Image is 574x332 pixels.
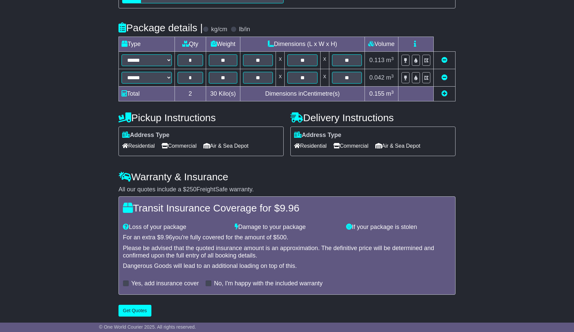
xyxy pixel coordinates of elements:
span: m [386,74,394,81]
div: Dangerous Goods will lead to an additional loading on top of this. [123,263,451,270]
span: Air & Sea Depot [203,141,249,151]
span: Commercial [161,141,196,151]
sup: 3 [391,56,394,61]
span: 250 [186,186,196,193]
td: Kilo(s) [206,87,240,101]
td: x [320,52,329,69]
td: 2 [175,87,206,101]
div: If your package is stolen [343,224,455,231]
h4: Delivery Instructions [290,112,456,123]
span: Commercial [333,141,368,151]
span: © One World Courier 2025. All rights reserved. [99,324,196,330]
td: Weight [206,37,240,52]
div: For an extra $ you're fully covered for the amount of $ . [123,234,451,241]
td: x [276,69,285,87]
span: 500 [277,234,287,241]
h4: Transit Insurance Coverage for $ [123,202,451,214]
td: Total [119,87,175,101]
sup: 3 [391,74,394,79]
div: Loss of your package [119,224,231,231]
div: Damage to your package [231,224,343,231]
h4: Pickup Instructions [118,112,284,123]
td: Volume [365,37,398,52]
span: 0.042 [369,74,384,81]
label: Address Type [122,132,170,139]
button: Get Quotes [118,305,151,317]
sup: 3 [391,90,394,95]
div: Please be advised that the quoted insurance amount is an approximation. The definitive price will... [123,245,451,259]
span: 30 [210,90,217,97]
a: Remove this item [441,57,447,63]
td: Type [119,37,175,52]
span: 0.113 [369,57,384,63]
a: Add new item [441,90,447,97]
span: Air & Sea Depot [375,141,421,151]
span: m [386,90,394,97]
td: Dimensions in Centimetre(s) [240,87,365,101]
td: Qty [175,37,206,52]
span: 9.96 [280,202,299,214]
div: All our quotes include a $ FreightSafe warranty. [118,186,456,193]
h4: Warranty & Insurance [118,171,456,182]
label: No, I'm happy with the included warranty [214,280,323,287]
label: kg/cm [211,26,227,33]
td: x [320,69,329,87]
a: Remove this item [441,74,447,81]
label: Address Type [294,132,341,139]
label: Yes, add insurance cover [131,280,199,287]
span: Residential [294,141,327,151]
td: Dimensions (L x W x H) [240,37,365,52]
span: Residential [122,141,155,151]
span: 0.155 [369,90,384,97]
span: 9.96 [160,234,172,241]
h4: Package details | [118,22,203,33]
td: x [276,52,285,69]
span: m [386,57,394,63]
label: lb/in [239,26,250,33]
